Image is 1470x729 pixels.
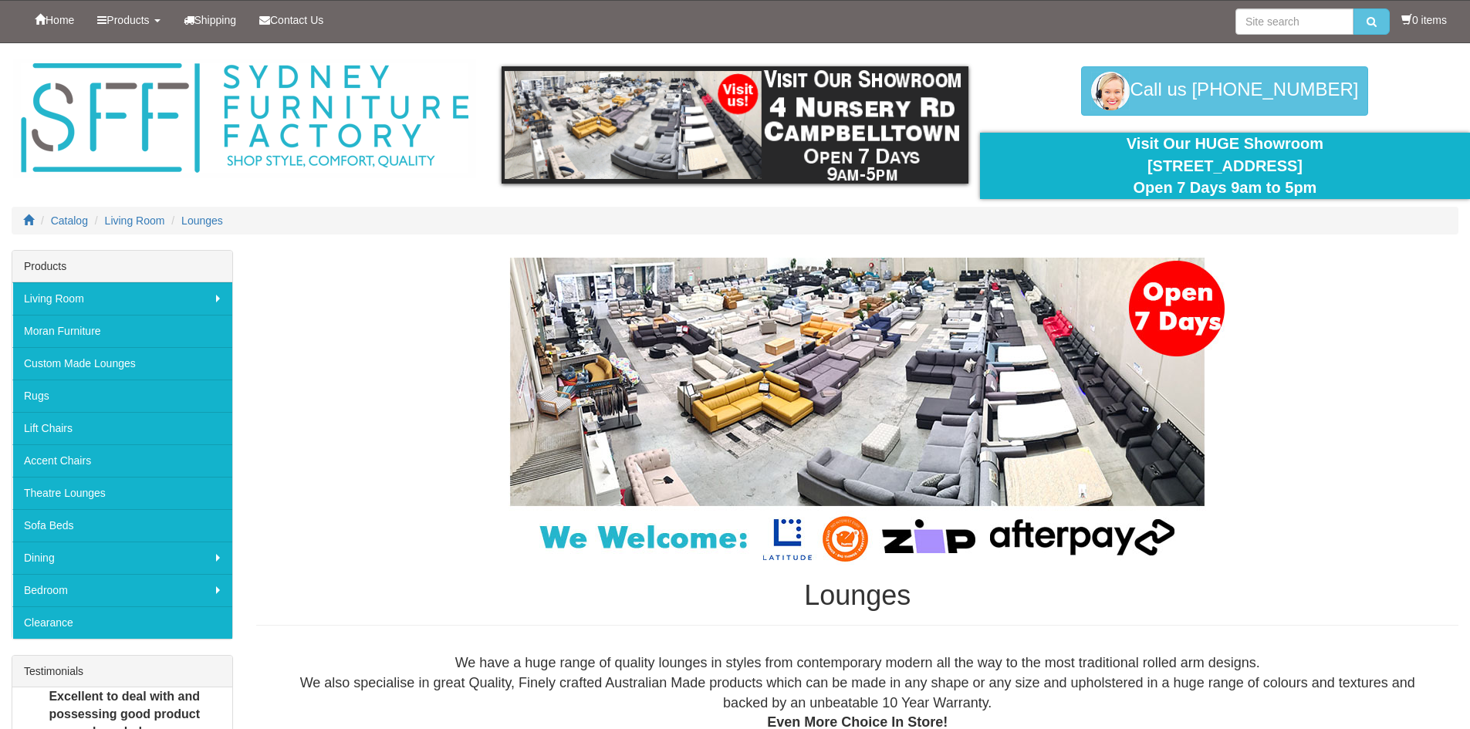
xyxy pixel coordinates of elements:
span: Contact Us [270,14,323,26]
a: Catalog [51,214,88,227]
a: Rugs [12,380,232,412]
div: Testimonials [12,656,232,687]
a: Theatre Lounges [12,477,232,509]
img: Sydney Furniture Factory [13,59,476,178]
a: Living Room [105,214,165,227]
a: Lift Chairs [12,412,232,444]
div: Products [12,251,232,282]
span: Products [106,14,149,26]
li: 0 items [1401,12,1447,28]
a: Bedroom [12,574,232,606]
div: Visit Our HUGE Showroom [STREET_ADDRESS] Open 7 Days 9am to 5pm [992,133,1458,199]
a: Dining [12,542,232,574]
span: Shipping [194,14,237,26]
a: Home [23,1,86,39]
a: Moran Furniture [12,315,232,347]
img: Lounges [471,258,1243,565]
img: showroom.gif [502,66,968,184]
input: Site search [1235,8,1353,35]
a: Shipping [172,1,248,39]
h1: Lounges [256,580,1458,611]
a: Accent Chairs [12,444,232,477]
span: Home [46,14,74,26]
a: Clearance [12,606,232,639]
a: Lounges [181,214,223,227]
a: Living Room [12,282,232,315]
a: Products [86,1,171,39]
a: Sofa Beds [12,509,232,542]
a: Custom Made Lounges [12,347,232,380]
a: Contact Us [248,1,335,39]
